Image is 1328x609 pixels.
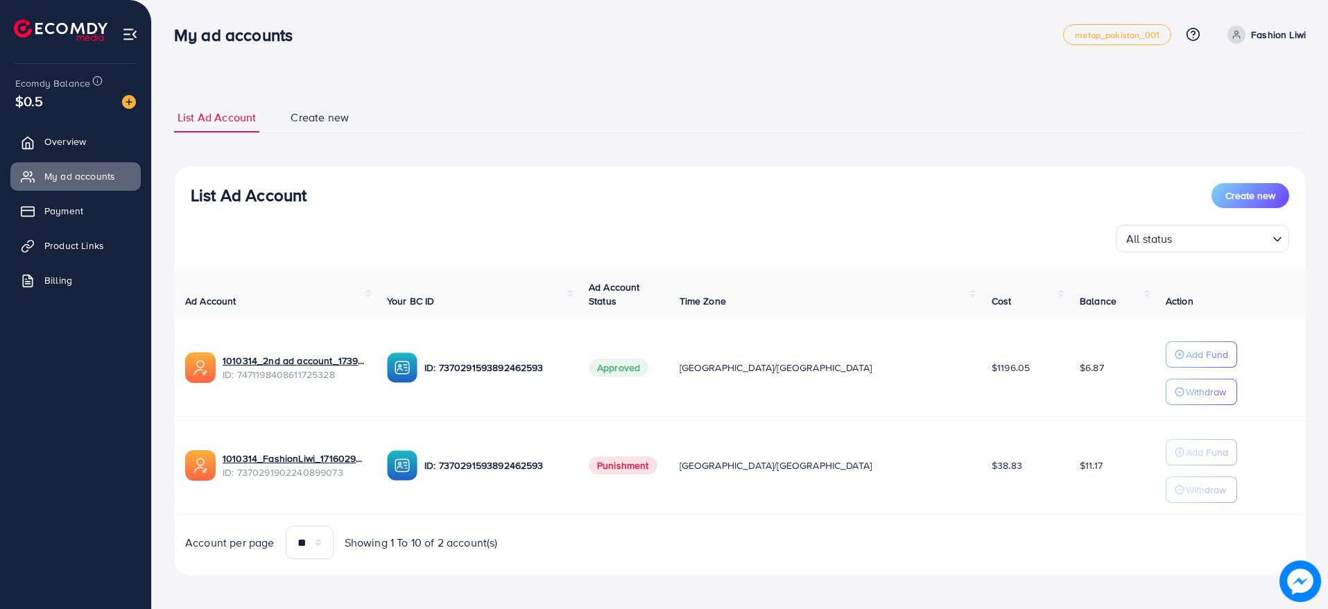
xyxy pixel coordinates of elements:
[1080,361,1104,375] span: $6.87
[14,19,107,41] img: logo
[185,294,236,308] span: Ad Account
[387,352,417,383] img: ic-ba-acc.ded83a64.svg
[387,294,435,308] span: Your BC ID
[1177,226,1267,249] input: Search for option
[10,266,141,294] a: Billing
[1222,26,1306,44] a: Fashion Liwi
[589,456,657,474] span: Punishment
[680,458,872,472] span: [GEOGRAPHIC_DATA]/[GEOGRAPHIC_DATA]
[1166,439,1237,465] button: Add Fund
[424,457,567,474] p: ID: 7370291593892462593
[1080,294,1116,308] span: Balance
[1166,477,1237,503] button: Withdraw
[680,294,726,308] span: Time Zone
[1225,189,1275,203] span: Create new
[44,273,72,287] span: Billing
[1166,379,1237,405] button: Withdraw
[589,280,640,308] span: Ad Account Status
[1166,294,1193,308] span: Action
[992,361,1030,375] span: $1196.05
[223,368,365,381] span: ID: 7471198408611725328
[1116,225,1289,252] div: Search for option
[44,204,83,218] span: Payment
[185,450,216,481] img: ic-ads-acc.e4c84228.svg
[1211,183,1289,208] button: Create new
[223,354,365,368] a: 1010314_2nd ad account_1739523946213
[223,452,365,465] a: 1010314_FashionLiwi_1716029837189
[1063,24,1171,45] a: metap_pakistan_001
[10,232,141,259] a: Product Links
[44,169,115,183] span: My ad accounts
[1166,341,1237,368] button: Add Fund
[10,162,141,190] a: My ad accounts
[174,25,304,45] h3: My ad accounts
[10,197,141,225] a: Payment
[178,110,256,126] span: List Ad Account
[44,135,86,148] span: Overview
[1186,346,1228,363] p: Add Fund
[191,185,307,205] h3: List Ad Account
[1251,26,1306,43] p: Fashion Liwi
[345,535,498,551] span: Showing 1 To 10 of 2 account(s)
[122,26,138,42] img: menu
[387,450,417,481] img: ic-ba-acc.ded83a64.svg
[185,535,275,551] span: Account per page
[589,359,648,377] span: Approved
[1075,31,1159,40] span: metap_pakistan_001
[223,452,365,480] div: <span class='underline'>1010314_FashionLiwi_1716029837189</span></br>7370291902240899073
[291,110,349,126] span: Create new
[1123,229,1175,249] span: All status
[992,294,1012,308] span: Cost
[1186,384,1226,400] p: Withdraw
[1186,444,1228,461] p: Add Fund
[44,239,104,252] span: Product Links
[223,465,365,479] span: ID: 7370291902240899073
[1080,458,1103,472] span: $11.17
[185,352,216,383] img: ic-ads-acc.e4c84228.svg
[15,76,90,90] span: Ecomdy Balance
[424,359,567,376] p: ID: 7370291593892462593
[1279,560,1321,602] img: image
[10,128,141,155] a: Overview
[992,458,1022,472] span: $38.83
[1186,481,1226,498] p: Withdraw
[223,354,365,382] div: <span class='underline'>1010314_2nd ad account_1739523946213</span></br>7471198408611725328
[680,361,872,375] span: [GEOGRAPHIC_DATA]/[GEOGRAPHIC_DATA]
[15,91,44,111] span: $0.5
[122,95,136,109] img: image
